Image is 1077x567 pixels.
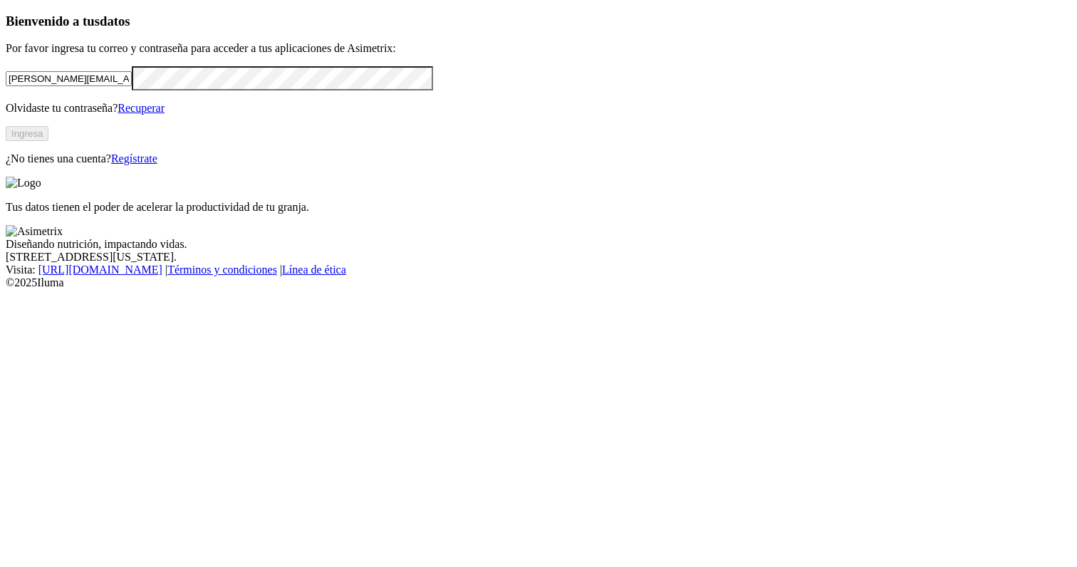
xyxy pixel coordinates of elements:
[6,251,1071,264] div: [STREET_ADDRESS][US_STATE].
[6,264,1071,276] div: Visita : | |
[6,177,41,189] img: Logo
[6,152,1071,165] p: ¿No tienes una cuenta?
[282,264,346,276] a: Línea de ética
[6,71,132,86] input: Tu correo
[118,102,165,114] a: Recuperar
[6,201,1071,214] p: Tus datos tienen el poder de acelerar la productividad de tu granja.
[6,102,1071,115] p: Olvidaste tu contraseña?
[6,14,1071,29] h3: Bienvenido a tus
[100,14,130,28] span: datos
[6,276,1071,289] div: © 2025 Iluma
[6,238,1071,251] div: Diseñando nutrición, impactando vidas.
[6,42,1071,55] p: Por favor ingresa tu correo y contraseña para acceder a tus aplicaciones de Asimetrix:
[38,264,162,276] a: [URL][DOMAIN_NAME]
[6,225,63,238] img: Asimetrix
[167,264,277,276] a: Términos y condiciones
[6,126,48,141] button: Ingresa
[111,152,157,165] a: Regístrate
